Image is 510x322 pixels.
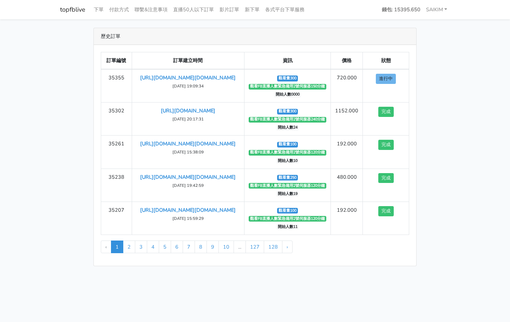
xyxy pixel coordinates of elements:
[183,241,195,253] a: 7
[379,3,423,17] a: 錢包: 15395.650
[101,103,132,136] td: 35302
[111,241,123,253] span: 1
[91,3,106,17] a: 下單
[274,92,301,98] span: 開始人數0000
[140,173,236,180] a: [URL][DOMAIN_NAME][DOMAIN_NAME]
[60,3,85,17] a: topfblive
[242,3,262,17] a: 新下單
[331,103,363,136] td: 1152.000
[161,107,215,114] a: [URL][DOMAIN_NAME]
[217,3,242,17] a: 影片訂單
[101,136,132,169] td: 35261
[172,149,204,155] small: [DATE] 15:38:09
[195,241,207,253] a: 8
[106,3,132,17] a: 付款方式
[132,3,170,17] a: 聯繫&注意事項
[101,52,132,70] th: 訂單編號
[276,191,299,197] span: 開始人數19
[382,6,420,13] strong: 錢包: 15395.650
[331,69,363,103] td: 720.000
[140,140,236,147] a: [URL][DOMAIN_NAME][DOMAIN_NAME]
[249,84,327,90] span: 觀看FB直播人數緊急備用2號伺服器150分鐘
[101,69,132,103] td: 35355
[172,83,204,89] small: [DATE] 19:09:34
[135,241,147,253] a: 3
[249,150,327,156] span: 觀看FB直播人數緊急備用2號伺服器120分鐘
[331,136,363,169] td: 192.000
[277,109,298,114] span: 觀看量300
[378,107,394,117] button: 完成
[423,3,450,17] a: SAIKIM
[249,183,327,189] span: 觀看FB直播人數緊急備用2號伺服器120分鐘
[140,206,236,213] a: [URL][DOMAIN_NAME][DOMAIN_NAME]
[101,169,132,202] td: 35238
[277,175,298,180] span: 觀看量250
[94,28,416,45] div: 歷史訂單
[378,140,394,150] button: 完成
[331,52,363,70] th: 價格
[277,75,298,81] span: 觀看量300
[378,173,394,183] button: 完成
[363,52,409,70] th: 狀態
[249,216,327,222] span: 觀看FB直播人數緊急備用2號伺服器120分鐘
[207,241,219,253] a: 9
[276,224,299,230] span: 開始人數11
[244,52,331,70] th: 資訊
[132,52,244,70] th: 訂單建立時間
[172,216,204,221] small: [DATE] 15:59:29
[282,241,293,253] a: Next »
[171,241,183,253] a: 6
[172,116,204,122] small: [DATE] 20:17:31
[101,241,111,253] li: « Previous
[264,241,282,253] a: 128
[331,169,363,202] td: 480.000
[331,202,363,235] td: 192.000
[147,241,159,253] a: 4
[140,74,236,81] a: [URL][DOMAIN_NAME][DOMAIN_NAME]
[249,117,327,123] span: 觀看FB直播人數緊急備用2號伺服器240分鐘
[277,142,298,147] span: 觀看量100
[101,202,132,235] td: 35207
[159,241,171,253] a: 5
[246,241,264,253] a: 127
[276,158,299,164] span: 開始人數10
[276,125,299,131] span: 開始人數24
[277,208,298,213] span: 觀看量100
[262,3,307,17] a: 各式平台下單服務
[378,206,394,216] button: 完成
[376,74,396,84] button: 進行中
[172,183,204,188] small: [DATE] 19:42:59
[170,3,217,17] a: 直播50人以下訂單
[218,241,234,253] a: 10
[123,241,135,253] a: 2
